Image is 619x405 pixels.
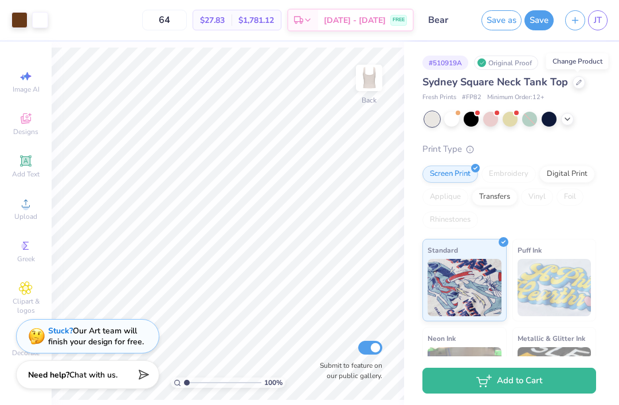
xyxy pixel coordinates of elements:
[594,14,602,27] span: JT
[481,166,536,183] div: Embroidery
[13,127,38,136] span: Designs
[422,93,456,103] span: Fresh Prints
[422,368,596,394] button: Add to Cart
[539,166,595,183] div: Digital Print
[422,166,478,183] div: Screen Print
[481,10,522,30] button: Save as
[546,53,609,69] div: Change Product
[69,369,117,380] span: Chat with us.
[238,14,274,26] span: $1,781.12
[422,143,596,156] div: Print Type
[264,378,283,388] span: 100 %
[12,170,40,179] span: Add Text
[420,9,476,32] input: Untitled Design
[524,10,554,30] button: Save
[28,369,69,380] strong: Need help?
[518,347,591,404] img: Metallic & Glitter Ink
[518,332,585,344] span: Metallic & Glitter Ink
[487,93,544,103] span: Minimum Order: 12 +
[472,188,518,206] div: Transfers
[428,244,458,256] span: Standard
[428,332,456,344] span: Neon Ink
[142,10,187,30] input: – –
[518,259,591,316] img: Puff Ink
[557,188,583,206] div: Foil
[324,14,386,26] span: [DATE] - [DATE]
[12,348,40,357] span: Decorate
[422,75,568,89] span: Sydney Square Neck Tank Top
[200,14,225,26] span: $27.83
[588,10,608,30] a: JT
[518,244,542,256] span: Puff Ink
[521,188,553,206] div: Vinyl
[17,254,35,264] span: Greek
[422,56,468,70] div: # 510919A
[362,95,377,105] div: Back
[428,347,502,404] img: Neon Ink
[48,325,144,347] div: Our Art team will finish your design for free.
[474,56,538,70] div: Original Proof
[14,212,37,221] span: Upload
[13,85,40,94] span: Image AI
[48,325,73,336] strong: Stuck?
[314,360,382,381] label: Submit to feature on our public gallery.
[358,66,381,89] img: Back
[428,259,502,316] img: Standard
[422,211,478,229] div: Rhinestones
[393,16,405,24] span: FREE
[6,297,46,315] span: Clipart & logos
[422,188,468,206] div: Applique
[462,93,481,103] span: # FP82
